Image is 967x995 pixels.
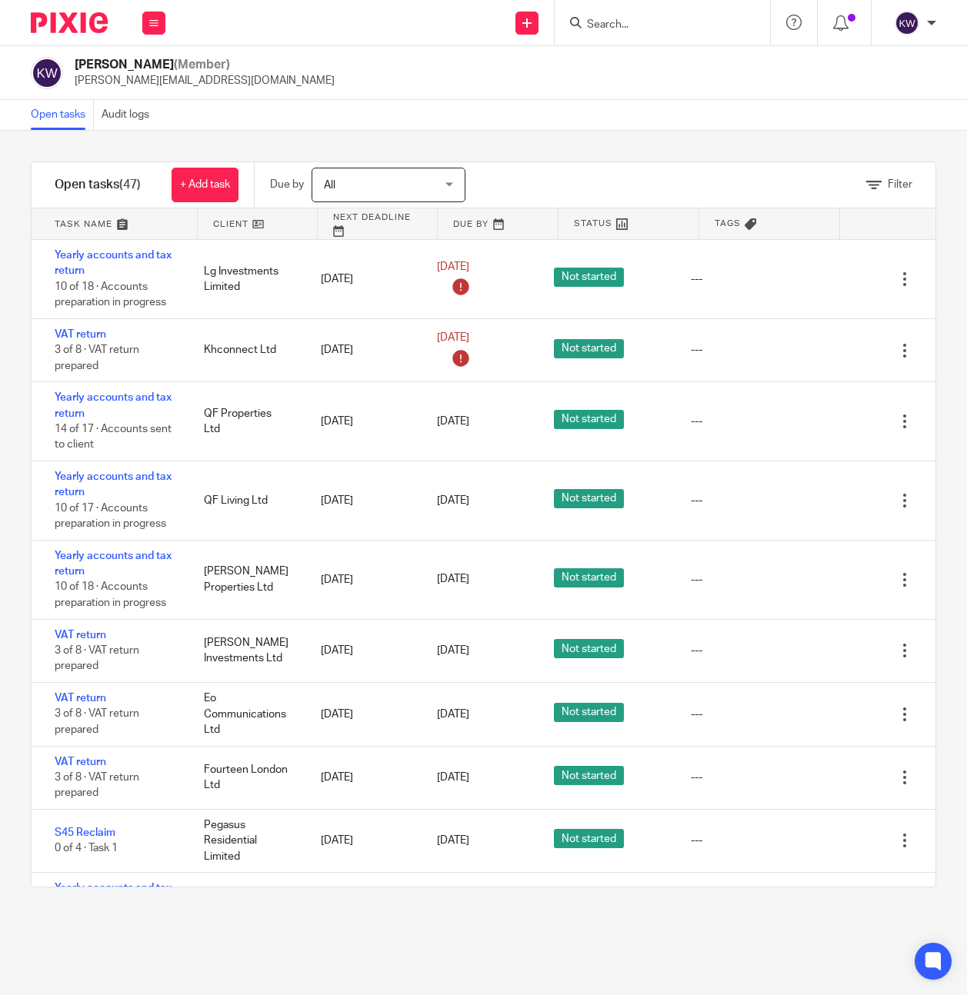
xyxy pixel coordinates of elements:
[554,268,624,287] span: Not started
[554,829,624,848] span: Not started
[188,556,305,603] div: [PERSON_NAME] Properties Ltd
[188,256,305,303] div: Lg Investments Limited
[55,424,172,451] span: 14 of 17 · Accounts sent to client
[691,572,702,587] div: ---
[55,503,166,530] span: 10 of 17 · Accounts preparation in progress
[691,833,702,848] div: ---
[305,406,422,437] div: [DATE]
[188,334,305,365] div: Khconnect Ltd
[55,582,166,609] span: 10 of 18 · Accounts preparation in progress
[188,754,305,801] div: Fourteen London Ltd
[554,703,624,722] span: Not started
[55,645,139,672] span: 3 of 8 · VAT return prepared
[55,344,139,371] span: 3 of 8 · VAT return prepared
[55,827,115,838] a: S45 Reclaim
[888,179,912,190] span: Filter
[554,568,624,587] span: Not started
[305,485,422,516] div: [DATE]
[55,177,141,193] h1: Open tasks
[437,261,469,272] span: [DATE]
[437,416,469,427] span: [DATE]
[554,639,624,658] span: Not started
[437,772,469,783] span: [DATE]
[554,410,624,429] span: Not started
[55,693,106,704] a: VAT return
[437,835,469,846] span: [DATE]
[55,250,172,276] a: Yearly accounts and tax return
[691,271,702,287] div: ---
[55,392,172,418] a: Yearly accounts and tax return
[305,762,422,793] div: [DATE]
[188,485,305,516] div: QF Living Ltd
[305,825,422,856] div: [DATE]
[188,810,305,872] div: Pegasus Residential Limited
[188,398,305,445] div: QF Properties Ltd
[437,574,469,585] span: [DATE]
[691,342,702,358] div: ---
[31,100,94,130] a: Open tasks
[437,495,469,506] span: [DATE]
[691,770,702,785] div: ---
[691,414,702,429] div: ---
[691,643,702,658] div: ---
[55,883,172,909] a: Yearly accounts and tax return
[554,489,624,508] span: Not started
[188,627,305,674] div: [PERSON_NAME] Investments Ltd
[31,12,108,33] img: Pixie
[324,180,335,191] span: All
[437,645,469,656] span: [DATE]
[554,339,624,358] span: Not started
[437,709,469,720] span: [DATE]
[715,217,741,230] span: Tags
[305,264,422,295] div: [DATE]
[305,334,422,365] div: [DATE]
[691,707,702,722] div: ---
[305,699,422,730] div: [DATE]
[55,757,106,767] a: VAT return
[305,635,422,666] div: [DATE]
[554,766,624,785] span: Not started
[574,217,612,230] span: Status
[31,57,63,89] img: svg%3E
[174,58,230,71] span: (Member)
[55,772,139,799] span: 3 of 8 · VAT return prepared
[437,332,469,343] span: [DATE]
[75,57,335,73] h2: [PERSON_NAME]
[895,11,919,35] img: svg%3E
[55,630,106,641] a: VAT return
[188,683,305,745] div: Eo Communications Ltd
[55,844,118,854] span: 0 of 4 · Task 1
[55,471,172,497] a: Yearly accounts and tax return
[585,18,724,32] input: Search
[305,564,422,595] div: [DATE]
[55,551,172,577] a: Yearly accounts and tax return
[119,178,141,191] span: (47)
[102,100,157,130] a: Audit logs
[55,281,166,308] span: 10 of 18 · Accounts preparation in progress
[75,73,335,88] p: [PERSON_NAME][EMAIL_ADDRESS][DOMAIN_NAME]
[172,168,238,202] a: + Add task
[55,709,139,736] span: 3 of 8 · VAT return prepared
[55,329,106,340] a: VAT return
[270,177,304,192] p: Due by
[691,493,702,508] div: ---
